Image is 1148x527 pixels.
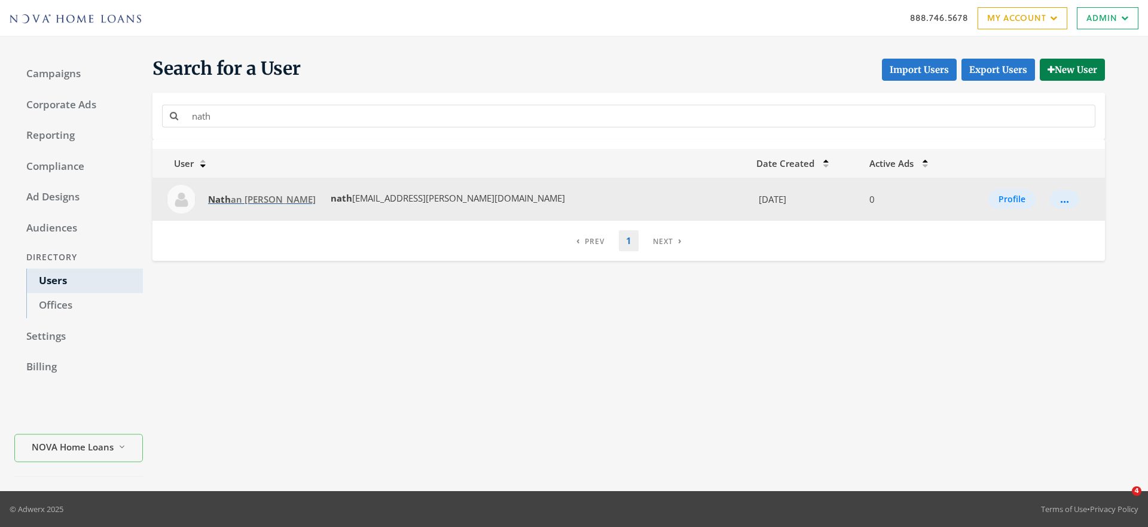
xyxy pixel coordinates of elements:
[1040,59,1105,81] button: New User
[1060,199,1069,200] div: ...
[988,190,1036,209] button: Profile
[10,14,141,23] img: Adwerx
[14,123,143,148] a: Reporting
[1090,504,1138,514] a: Privacy Policy
[14,355,143,380] a: Billing
[10,503,63,515] p: © Adwerx 2025
[619,230,639,251] a: 1
[1132,486,1141,496] span: 4
[1050,190,1079,208] button: ...
[331,192,352,204] strong: nath
[14,434,143,462] button: NOVA Home Loans
[328,192,565,204] span: [EMAIL_ADDRESS][PERSON_NAME][DOMAIN_NAME]
[1077,7,1138,29] a: Admin
[26,293,143,318] a: Offices
[170,111,178,120] i: Search for a name or email address
[910,11,968,24] a: 888.746.5678
[961,59,1035,81] a: Export Users
[208,193,316,205] span: an [PERSON_NAME]
[978,7,1067,29] a: My Account
[14,216,143,241] a: Audiences
[569,230,689,251] nav: pagination
[14,154,143,179] a: Compliance
[200,188,323,211] a: Nathan [PERSON_NAME]
[14,324,143,349] a: Settings
[14,93,143,118] a: Corporate Ads
[32,440,114,454] span: NOVA Home Loans
[882,59,957,81] button: Import Users
[756,157,814,169] span: Date Created
[208,193,231,205] strong: Nath
[160,157,194,169] span: User
[1041,504,1087,514] a: Terms of Use
[14,62,143,87] a: Campaigns
[167,185,196,214] img: Nathan Baker profile
[1107,486,1136,515] iframe: Intercom live chat
[1041,503,1138,515] div: •
[185,105,1095,127] input: Search for a name or email address
[14,246,143,269] div: Directory
[862,178,955,221] td: 0
[26,269,143,294] a: Users
[869,157,914,169] span: Active Ads
[749,178,862,221] td: [DATE]
[152,57,301,81] span: Search for a User
[14,185,143,210] a: Ad Designs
